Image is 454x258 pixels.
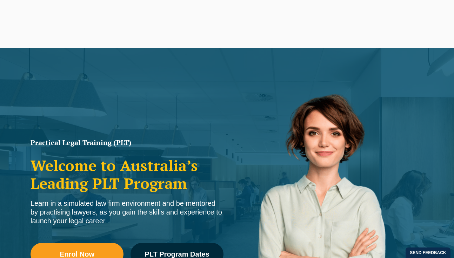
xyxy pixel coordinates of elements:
h1: Practical Legal Training (PLT) [31,139,223,146]
span: PLT Program Dates [145,251,209,258]
span: Enrol Now [60,251,94,258]
h2: Welcome to Australia’s Leading PLT Program [31,157,223,192]
div: Learn in a simulated law firm environment and be mentored by practising lawyers, as you gain the ... [31,199,223,225]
